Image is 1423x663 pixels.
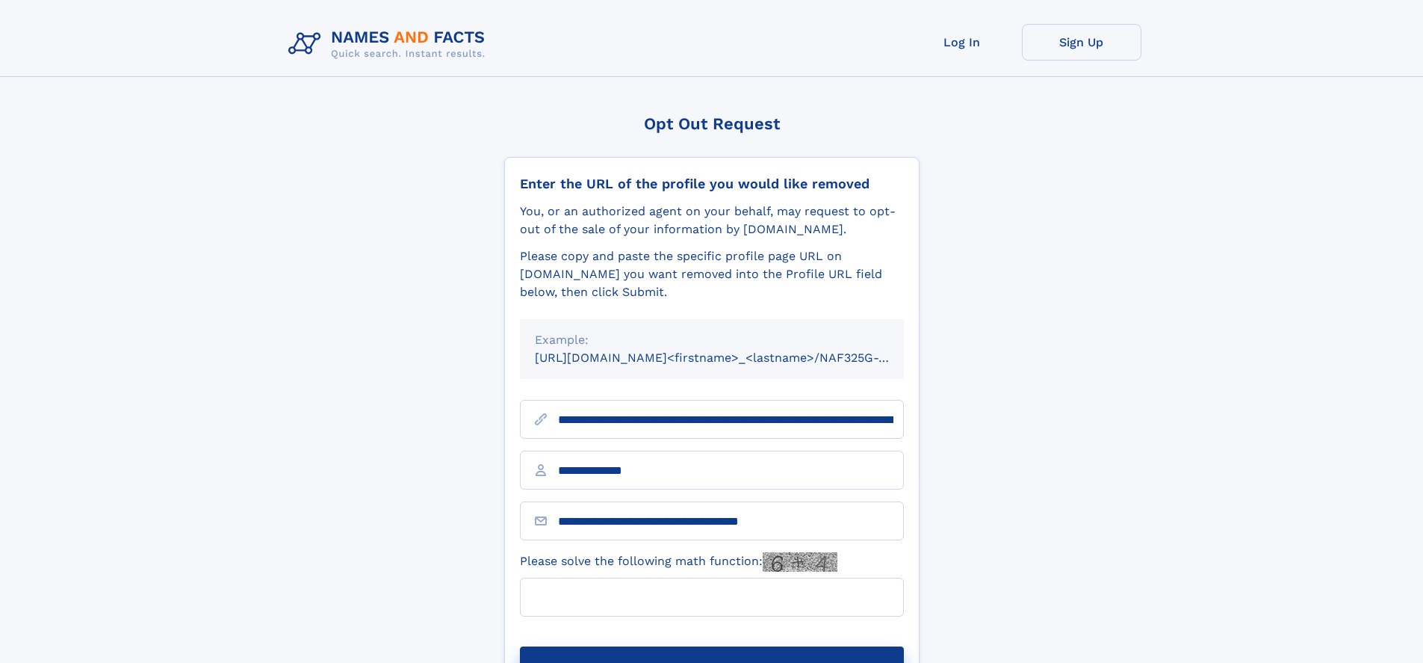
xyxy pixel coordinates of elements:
[535,351,932,365] small: [URL][DOMAIN_NAME]<firstname>_<lastname>/NAF325G-xxxxxxxx
[520,176,904,192] div: Enter the URL of the profile you would like removed
[902,24,1022,61] a: Log In
[520,552,837,572] label: Please solve the following math function:
[1022,24,1141,61] a: Sign Up
[282,24,497,64] img: Logo Names and Facts
[520,203,904,238] div: You, or an authorized agent on your behalf, may request to opt-out of the sale of your informatio...
[520,247,904,301] div: Please copy and paste the specific profile page URL on [DOMAIN_NAME] you want removed into the Pr...
[535,331,889,349] div: Example:
[504,114,920,133] div: Opt Out Request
